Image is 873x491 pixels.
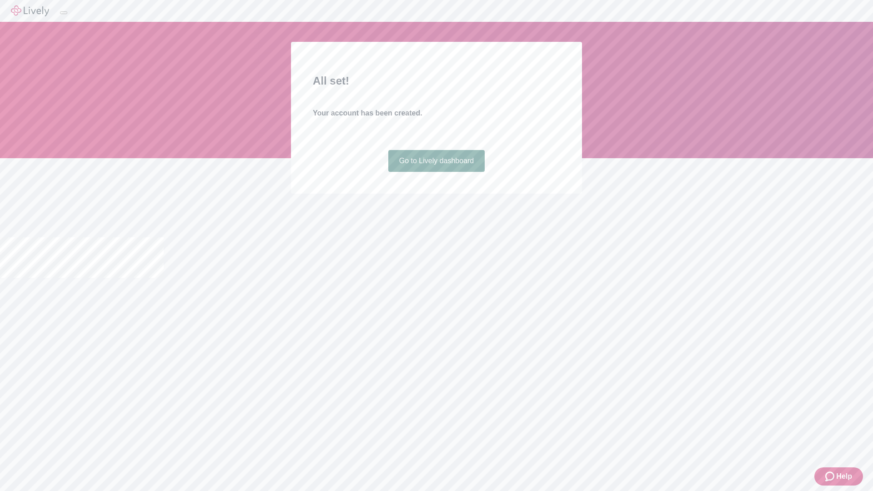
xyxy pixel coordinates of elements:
[11,5,49,16] img: Lively
[60,11,67,14] button: Log out
[836,471,852,482] span: Help
[814,467,863,486] button: Zendesk support iconHelp
[313,108,560,119] h4: Your account has been created.
[825,471,836,482] svg: Zendesk support icon
[313,73,560,89] h2: All set!
[388,150,485,172] a: Go to Lively dashboard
